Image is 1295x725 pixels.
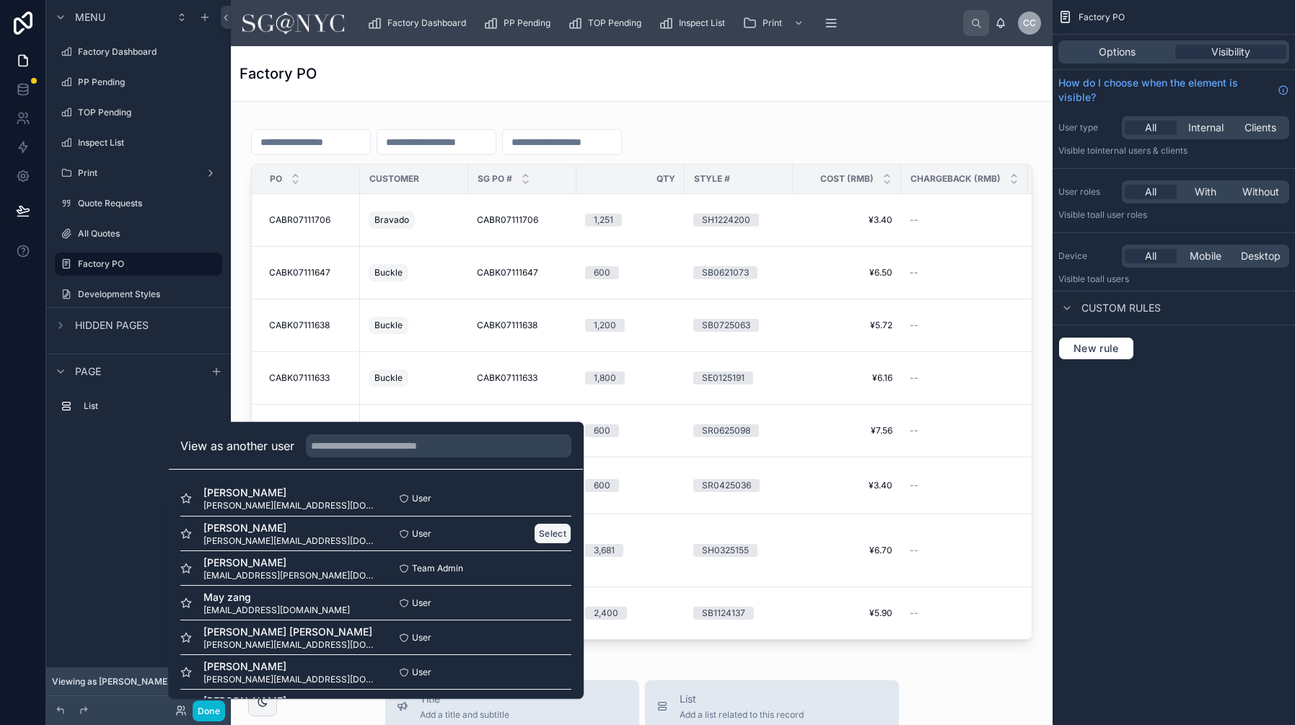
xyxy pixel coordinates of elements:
[1244,120,1276,135] span: Clients
[203,569,376,581] span: [EMAIL_ADDRESS][PERSON_NAME][DOMAIN_NAME]
[1081,301,1161,315] span: Custom rules
[478,173,512,185] span: SG PO #
[203,604,350,615] span: [EMAIL_ADDRESS][DOMAIN_NAME]
[55,283,222,306] a: Development Styles
[84,400,216,412] label: List
[203,659,376,673] span: [PERSON_NAME]
[55,162,222,185] a: Print
[46,388,231,432] div: scrollable content
[910,173,1001,185] span: Chargeback (RMB)
[203,485,376,500] span: [PERSON_NAME]
[657,173,675,185] span: QTY
[1190,249,1221,263] span: Mobile
[1058,250,1116,262] label: Device
[654,10,735,36] a: Inspect List
[55,131,222,154] a: Inspect List
[75,364,101,379] span: Page
[78,198,219,209] label: Quote Requests
[1058,186,1116,198] label: User roles
[1058,76,1272,105] span: How do I choose when the element is visible?
[1095,273,1129,284] span: all users
[242,12,344,35] img: App logo
[203,693,350,708] span: [PERSON_NAME]
[78,289,219,300] label: Development Styles
[270,173,282,185] span: PO
[55,101,222,124] a: TOP Pending
[1242,185,1279,199] span: Without
[78,107,219,118] label: TOP Pending
[1058,209,1289,221] p: Visible to
[479,10,561,36] a: PP Pending
[203,535,376,546] span: [PERSON_NAME][EMAIL_ADDRESS][DOMAIN_NAME]
[738,10,811,36] a: Print
[75,10,105,25] span: Menu
[1241,249,1281,263] span: Desktop
[420,709,509,721] span: Add a title and subtitle
[1058,273,1289,285] p: Visible to
[412,493,431,504] span: User
[55,222,222,245] a: All Quotes
[588,17,641,29] span: TOP Pending
[1079,12,1125,23] span: Factory PO
[78,46,219,58] label: Factory Dashboard
[203,638,376,650] span: [PERSON_NAME][EMAIL_ADDRESS][DOMAIN_NAME]
[1145,120,1156,135] span: All
[75,318,149,333] span: Hidden pages
[1068,342,1125,355] span: New rule
[193,700,225,721] button: Done
[412,631,431,643] span: User
[1058,145,1289,157] p: Visible to
[269,372,351,384] a: CABK07111633
[269,320,351,331] a: CABK07111638
[1058,122,1116,133] label: User type
[763,17,782,29] span: Print
[504,17,550,29] span: PP Pending
[1099,45,1136,59] span: Options
[412,666,431,677] span: User
[269,372,330,384] span: CABK07111633
[269,267,330,278] span: CABK07111647
[412,527,431,539] span: User
[52,676,170,687] span: Viewing as [PERSON_NAME]
[203,589,350,604] span: May zang
[78,137,219,149] label: Inspect List
[1145,249,1156,263] span: All
[1211,45,1250,59] span: Visibility
[203,624,376,638] span: [PERSON_NAME] [PERSON_NAME]
[412,562,463,574] span: Team Admin
[356,7,963,39] div: scrollable content
[55,71,222,94] a: PP Pending
[1058,76,1289,105] a: How do I choose when the element is visible?
[55,192,222,215] a: Quote Requests
[1095,209,1147,220] span: All user roles
[1095,145,1188,156] span: Internal users & clients
[820,173,874,185] span: Cost (RMB)
[269,267,351,278] a: CABK07111647
[369,173,419,185] span: Customer
[180,437,294,454] h2: View as another user
[203,520,376,535] span: [PERSON_NAME]
[55,252,222,276] a: Factory PO
[680,709,804,721] span: Add a list related to this record
[1058,337,1134,360] button: New rule
[269,320,330,331] span: CABK07111638
[1188,120,1224,135] span: Internal
[78,258,214,270] label: Factory PO
[203,500,376,511] span: [PERSON_NAME][EMAIL_ADDRESS][DOMAIN_NAME]
[680,692,804,706] span: List
[412,597,431,608] span: User
[240,63,317,84] h1: Factory PO
[78,167,199,179] label: Print
[1023,17,1036,29] span: CC
[679,17,725,29] span: Inspect List
[534,523,571,544] button: Select
[203,673,376,685] span: [PERSON_NAME][EMAIL_ADDRESS][DOMAIN_NAME]
[1145,185,1156,199] span: All
[387,17,466,29] span: Factory Dashboard
[203,555,376,569] span: [PERSON_NAME]
[363,10,476,36] a: Factory Dashboard
[269,214,330,226] span: CABR07111706
[694,173,730,185] span: Style #
[563,10,651,36] a: TOP Pending
[420,692,509,706] span: Title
